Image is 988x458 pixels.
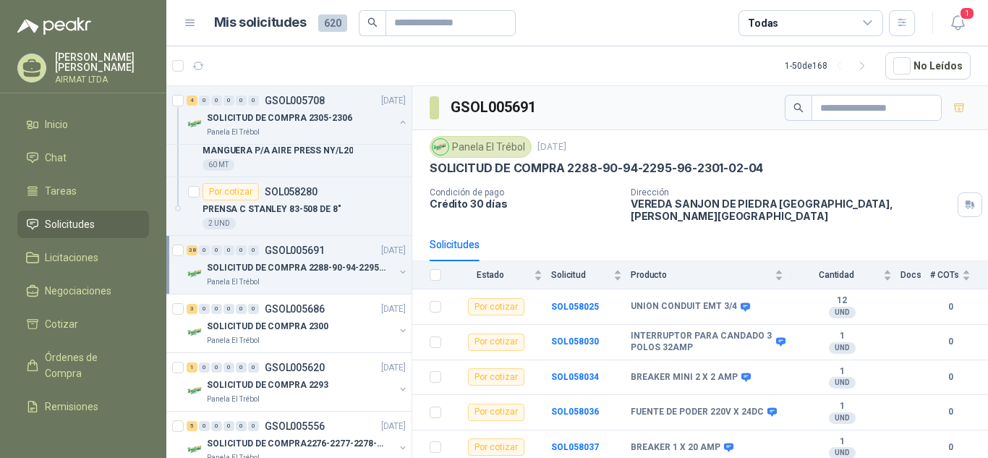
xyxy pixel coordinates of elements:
[537,140,566,154] p: [DATE]
[551,372,599,382] a: SOL058034
[203,218,236,229] div: 2 UND
[551,442,599,452] a: SOL058037
[265,362,325,373] p: GSOL005620
[17,393,149,420] a: Remisiones
[211,304,222,314] div: 0
[17,344,149,387] a: Órdenes de Compra
[930,441,971,454] b: 0
[187,421,197,431] div: 5
[55,75,149,84] p: AIRMAT LTDA
[214,12,307,33] h1: Mis solicitudes
[381,94,406,108] p: [DATE]
[792,261,900,289] th: Cantidad
[187,265,204,282] img: Company Logo
[829,377,856,389] div: UND
[223,96,234,106] div: 0
[430,237,480,253] div: Solicitudes
[450,261,551,289] th: Estado
[207,261,387,275] p: SOLICITUD DE COMPRA 2288-90-94-2295-96-2301-02-04
[223,245,234,255] div: 0
[45,399,98,415] span: Remisiones
[468,298,524,315] div: Por cotizar
[367,17,378,27] span: search
[187,300,409,347] a: 3 0 0 0 0 0 GSOL005686[DATE] Company LogoSOLICITUD DE COMPRA 2300Panela El Trébol
[166,177,412,236] a: Por cotizarSOL058280PRENSA C STANLEY 83-508 DE 8"2 UND
[17,310,149,338] a: Cotizar
[430,161,763,176] p: SOLICITUD DE COMPRA 2288-90-94-2295-96-2301-02-04
[930,335,971,349] b: 0
[829,412,856,424] div: UND
[631,372,738,383] b: BREAKER MINI 2 X 2 AMP
[199,96,210,106] div: 0
[45,116,68,132] span: Inicio
[45,183,77,199] span: Tareas
[430,136,532,158] div: Panela El Trébol
[17,277,149,305] a: Negociaciones
[885,52,971,80] button: No Leídos
[203,183,259,200] div: Por cotizar
[45,316,78,332] span: Cotizar
[631,442,720,454] b: BREAKER 1 X 20 AMP
[551,336,599,347] a: SOL058030
[187,382,204,399] img: Company Logo
[930,300,971,314] b: 0
[551,407,599,417] b: SOL058036
[930,370,971,384] b: 0
[199,362,210,373] div: 0
[187,242,409,288] a: 38 0 0 0 0 0 GSOL005691[DATE] Company LogoSOLICITUD DE COMPRA 2288-90-94-2295-96-2301-02-04Panela...
[203,159,234,171] div: 60 MT
[631,261,792,289] th: Producto
[551,261,631,289] th: Solicitud
[17,144,149,171] a: Chat
[793,103,804,113] span: search
[792,436,892,448] b: 1
[792,401,892,412] b: 1
[236,362,247,373] div: 0
[199,421,210,431] div: 0
[17,111,149,138] a: Inicio
[17,177,149,205] a: Tareas
[792,270,880,280] span: Cantidad
[187,304,197,314] div: 3
[17,17,91,35] img: Logo peakr
[187,362,197,373] div: 1
[45,150,67,166] span: Chat
[265,187,318,197] p: SOL058280
[207,111,352,125] p: SOLICITUD DE COMPRA 2305-2306
[248,245,259,255] div: 0
[223,304,234,314] div: 0
[223,421,234,431] div: 0
[430,198,619,210] p: Crédito 30 días
[551,302,599,312] a: SOL058025
[631,198,952,222] p: VEREDA SANJON DE PIEDRA [GEOGRAPHIC_DATA] , [PERSON_NAME][GEOGRAPHIC_DATA]
[381,420,406,433] p: [DATE]
[248,96,259,106] div: 0
[433,139,448,155] img: Company Logo
[211,421,222,431] div: 0
[203,144,353,158] p: MANGUERA P/A AIRE PRESS NY/L20
[45,283,111,299] span: Negociaciones
[223,362,234,373] div: 0
[631,331,772,353] b: INTERRUPTOR PARA CANDADO 3 POLOS 32AMP
[211,245,222,255] div: 0
[211,362,222,373] div: 0
[236,96,247,106] div: 0
[236,245,247,255] div: 0
[207,437,387,451] p: SOLICITUD DE COMPRA2276-2277-2278-2284-2285-
[468,334,524,351] div: Por cotizar
[785,54,874,77] div: 1 - 50 de 168
[829,307,856,318] div: UND
[207,276,260,288] p: Panela El Trébol
[829,342,856,354] div: UND
[187,359,409,405] a: 1 0 0 0 0 0 GSOL005620[DATE] Company LogoSOLICITUD DE COMPRA 2293Panela El Trébol
[203,203,341,216] p: PRENSA C STANLEY 83-508 DE 8"
[318,14,347,32] span: 620
[187,96,197,106] div: 4
[45,250,98,266] span: Licitaciones
[945,10,971,36] button: 1
[207,394,260,405] p: Panela El Trébol
[792,366,892,378] b: 1
[187,92,409,138] a: 4 0 0 0 0 0 GSOL005708[DATE] Company LogoSOLICITUD DE COMPRA 2305-2306Panela El Trébol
